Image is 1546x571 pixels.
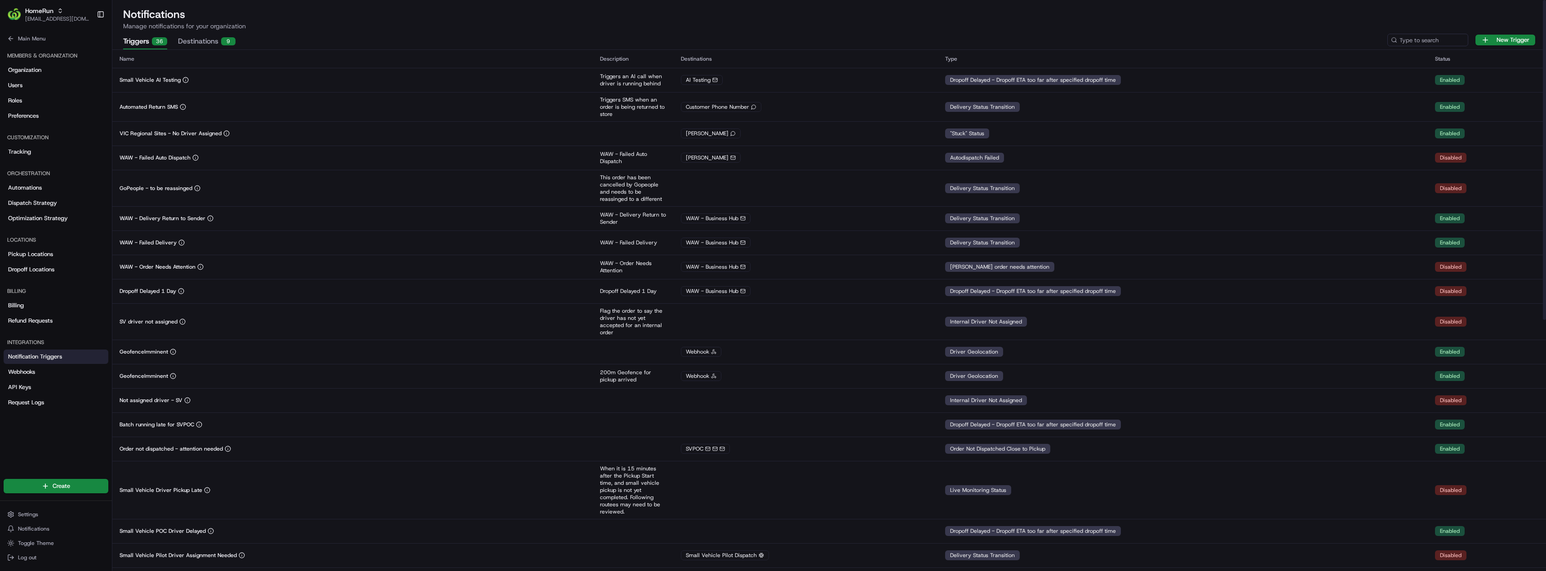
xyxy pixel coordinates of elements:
[945,55,1421,62] div: Type
[945,317,1027,327] div: Internal Driver Not Assigned
[600,96,666,118] p: Triggers SMS when an order is being returned to store
[18,525,49,532] span: Notifications
[1435,153,1466,163] div: Disabled
[120,215,205,222] p: WAW - Delivery Return to Sender
[120,397,182,404] p: Not assigned driver - SV
[4,335,108,350] div: Integrations
[8,383,31,391] span: API Keys
[681,550,769,560] div: Small Vehicle Pilot Dispatch
[8,66,41,74] span: Organization
[945,286,1121,296] div: Dropoff Delayed - Dropoff ETA too far after specified dropoff time
[600,150,666,165] p: WAW - Failed Auto Dispatch
[18,540,54,547] span: Toggle Theme
[4,479,108,493] button: Create
[120,318,178,325] p: SV driver not assigned
[681,286,751,296] div: WAW - Business Hub
[945,262,1054,272] div: [PERSON_NAME] order needs attention
[1435,128,1465,138] div: Enabled
[4,298,108,313] a: Billing
[120,130,222,137] p: VIC Regional Sites - No Driver Assigned
[4,233,108,247] div: Locations
[945,550,1020,560] div: Delivery Status Transition
[1435,55,1539,62] div: Status
[945,102,1020,112] div: Delivery Status Transition
[945,75,1121,85] div: Dropoff Delayed - Dropoff ETA too far after specified dropoff time
[945,444,1050,454] div: Order Not Dispatched Close to Pickup
[681,75,723,85] div: AI Testing
[681,102,761,112] div: Customer Phone Number
[4,314,108,328] a: Refund Requests
[1435,183,1466,193] div: Disabled
[1435,395,1466,405] div: Disabled
[123,22,1535,31] p: Manage notifications for your organization
[7,7,22,22] img: HomeRun
[25,15,89,22] span: [EMAIL_ADDRESS][DOMAIN_NAME]
[8,250,53,258] span: Pickup Locations
[120,372,168,380] p: GeofenceImminent
[4,4,93,25] button: HomeRunHomeRun[EMAIL_ADDRESS][DOMAIN_NAME]
[8,214,68,222] span: Optimization Strategy
[1435,550,1466,560] div: Disabled
[120,487,202,494] p: Small Vehicle Driver Pickup Late
[945,395,1027,405] div: Internal Driver Not Assigned
[4,32,108,45] button: Main Menu
[600,211,666,226] p: WAW - Delivery Return to Sender
[1435,444,1465,454] div: Enabled
[18,554,36,561] span: Log out
[1435,371,1465,381] div: Enabled
[945,526,1121,536] div: Dropoff Delayed - Dropoff ETA too far after specified dropoff time
[18,511,38,518] span: Settings
[681,128,741,138] div: [PERSON_NAME]
[4,78,108,93] a: Users
[178,34,235,49] button: Destinations
[8,317,53,325] span: Refund Requests
[600,288,666,295] p: Dropoff Delayed 1 Day
[120,103,178,111] p: Automated Return SMS
[600,465,666,515] p: When it is 15 minutes after the Pickup Start time, and small vehicle pickup is not yet completed....
[120,421,194,428] p: Batch running late for SVPOC
[945,371,1003,381] div: Driver Geolocation
[600,260,666,274] p: WAW - Order Needs Attention
[681,213,751,223] div: WAW - Business Hub
[945,128,989,138] div: "Stuck" Status
[1435,485,1466,495] div: Disabled
[600,73,666,87] p: Triggers an AI call when driver is running behind
[4,380,108,394] a: API Keys
[4,350,108,364] a: Notification Triggers
[1435,420,1465,429] div: Enabled
[4,211,108,226] a: Optimization Strategy
[8,398,44,407] span: Request Logs
[4,395,108,410] a: Request Logs
[8,81,22,89] span: Users
[1435,526,1465,536] div: Enabled
[25,6,53,15] button: HomeRun
[1435,347,1465,357] div: Enabled
[8,112,39,120] span: Preferences
[123,34,167,49] button: Triggers
[945,420,1121,429] div: Dropoff Delayed - Dropoff ETA too far after specified dropoff time
[1435,317,1466,327] div: Disabled
[1435,213,1465,223] div: Enabled
[4,196,108,210] a: Dispatch Strategy
[1435,286,1466,296] div: Disabled
[221,37,235,45] div: 9
[123,7,1535,22] h1: Notifications
[120,445,223,452] p: Order not dispatched - attention needed
[152,37,167,45] div: 36
[681,153,741,163] div: [PERSON_NAME]
[600,55,666,62] div: Description
[120,55,586,62] div: Name
[8,199,57,207] span: Dispatch Strategy
[681,347,721,357] div: Webhook
[8,97,22,105] span: Roles
[120,76,181,84] p: Small Vehicle AI Testing
[681,238,751,248] div: WAW - Business Hub
[681,371,721,381] div: Webhook
[4,365,108,379] a: Webhooks
[8,353,62,361] span: Notification Triggers
[681,55,931,62] div: Destinations
[4,284,108,298] div: Billing
[681,444,730,454] div: SVPOC
[600,369,666,383] p: 200m Geofence for pickup arrived
[4,522,108,535] button: Notifications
